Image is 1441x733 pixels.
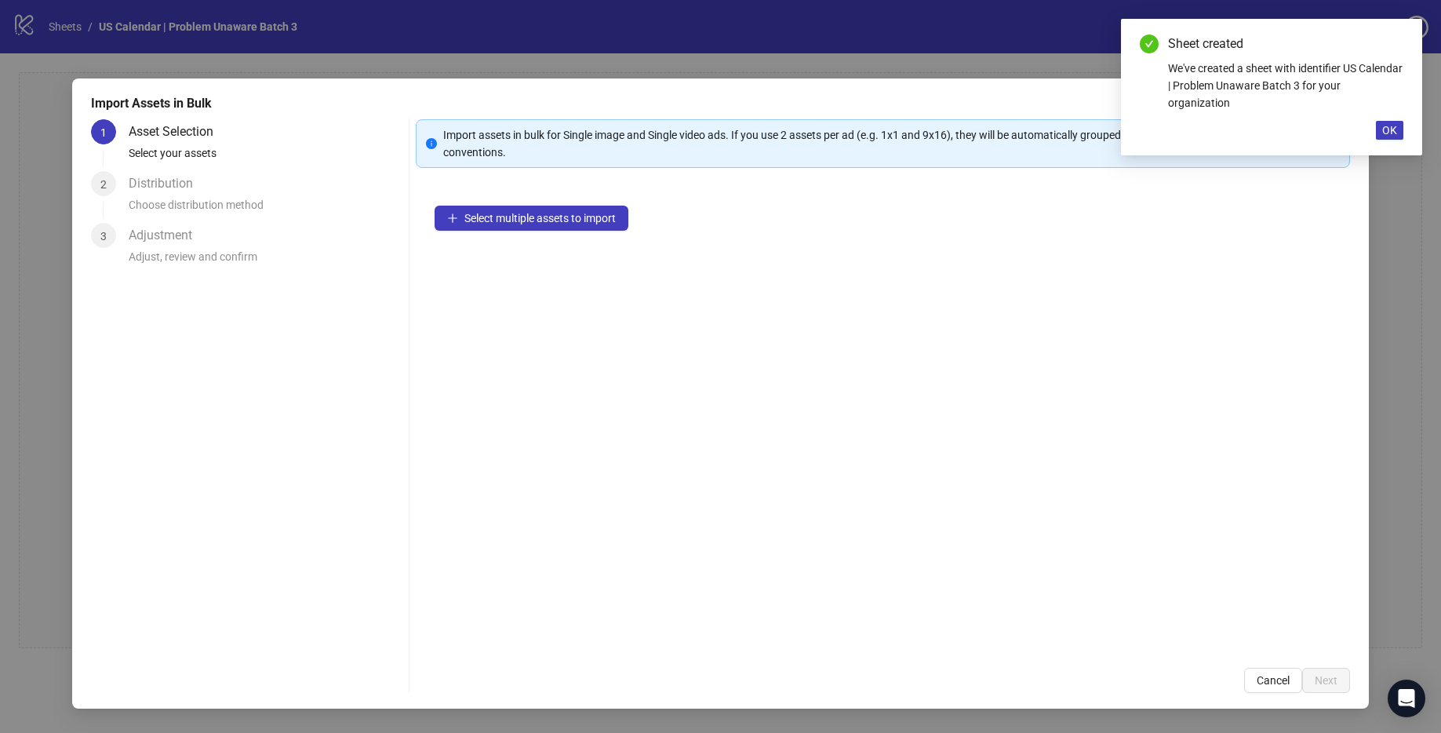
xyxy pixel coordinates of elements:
div: Open Intercom Messenger [1388,680,1425,717]
span: plus [447,213,458,224]
span: OK [1382,124,1397,137]
button: Cancel [1244,668,1302,693]
span: Cancel [1257,674,1290,687]
div: Adjust, review and confirm [129,248,402,275]
div: Adjustment [129,223,205,248]
a: Close [1386,35,1403,52]
button: Select multiple assets to import [435,206,628,231]
div: Sheet created [1168,35,1403,53]
span: check-circle [1140,35,1159,53]
div: Choose distribution method [129,196,402,223]
div: Import Assets in Bulk [91,94,1350,113]
span: 1 [100,126,107,139]
span: Select multiple assets to import [464,212,616,224]
div: We've created a sheet with identifier US Calendar | Problem Unaware Batch 3 for your organization [1168,60,1403,111]
div: Asset Selection [129,119,226,144]
span: 3 [100,230,107,243]
span: 2 [100,178,107,191]
div: Select your assets [129,144,402,171]
div: Distribution [129,171,206,196]
div: Import assets in bulk for Single image and Single video ads. If you use 2 assets per ad (e.g. 1x1... [443,126,1340,161]
span: info-circle [426,138,437,149]
button: Next [1302,668,1350,693]
button: OK [1376,121,1403,140]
